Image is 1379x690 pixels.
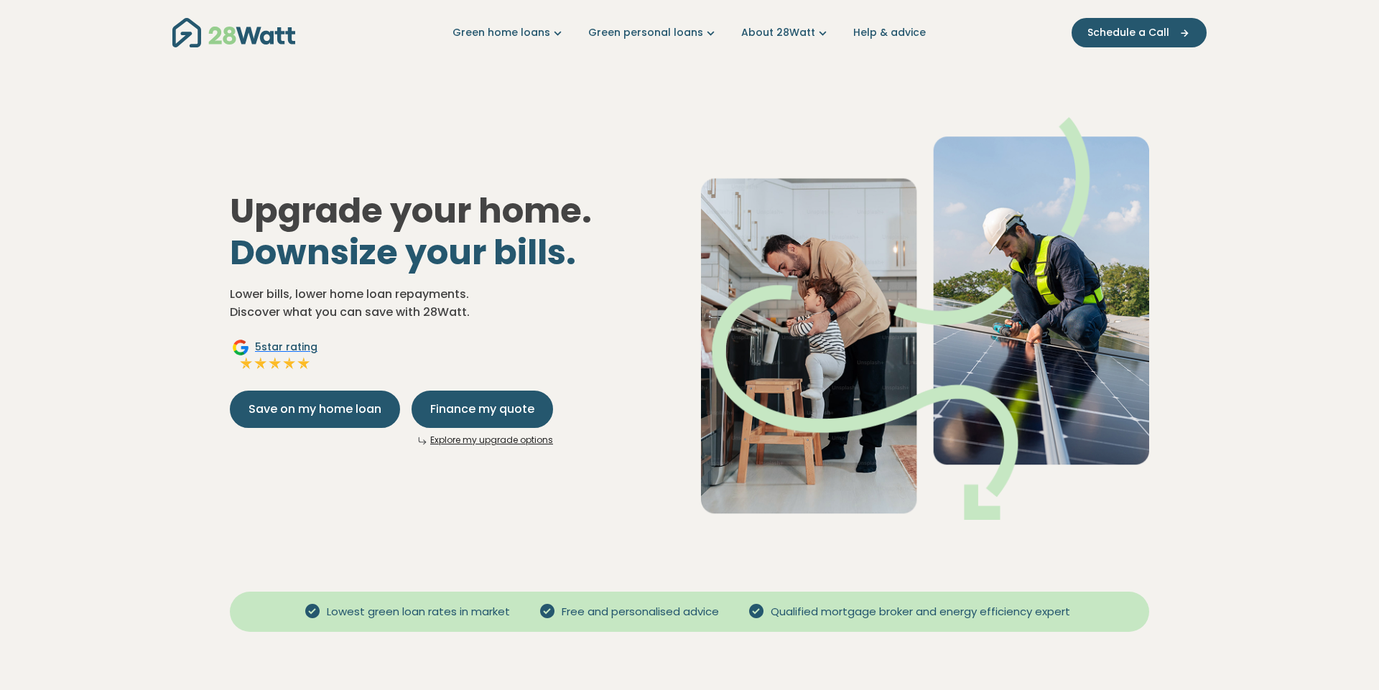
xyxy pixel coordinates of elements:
[255,340,317,355] span: 5 star rating
[412,391,553,428] button: Finance my quote
[765,604,1076,620] span: Qualified mortgage broker and energy efficiency expert
[230,285,678,322] p: Lower bills, lower home loan repayments. Discover what you can save with 28Watt.
[254,356,268,370] img: Full star
[430,434,553,446] a: Explore my upgrade options
[282,356,297,370] img: Full star
[172,18,295,47] img: 28Watt
[232,339,249,356] img: Google
[853,25,926,40] a: Help & advice
[297,356,311,370] img: Full star
[230,190,678,273] h1: Upgrade your home.
[172,14,1207,51] nav: Main navigation
[556,604,725,620] span: Free and personalised advice
[1087,25,1169,40] span: Schedule a Call
[701,117,1149,520] img: Dad helping toddler
[249,401,381,418] span: Save on my home loan
[1072,18,1207,47] button: Schedule a Call
[430,401,534,418] span: Finance my quote
[588,25,718,40] a: Green personal loans
[452,25,565,40] a: Green home loans
[230,339,320,373] a: Google5star ratingFull starFull starFull starFull starFull star
[230,391,400,428] button: Save on my home loan
[239,356,254,370] img: Full star
[268,356,282,370] img: Full star
[321,604,516,620] span: Lowest green loan rates in market
[230,228,576,276] span: Downsize your bills.
[741,25,830,40] a: About 28Watt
